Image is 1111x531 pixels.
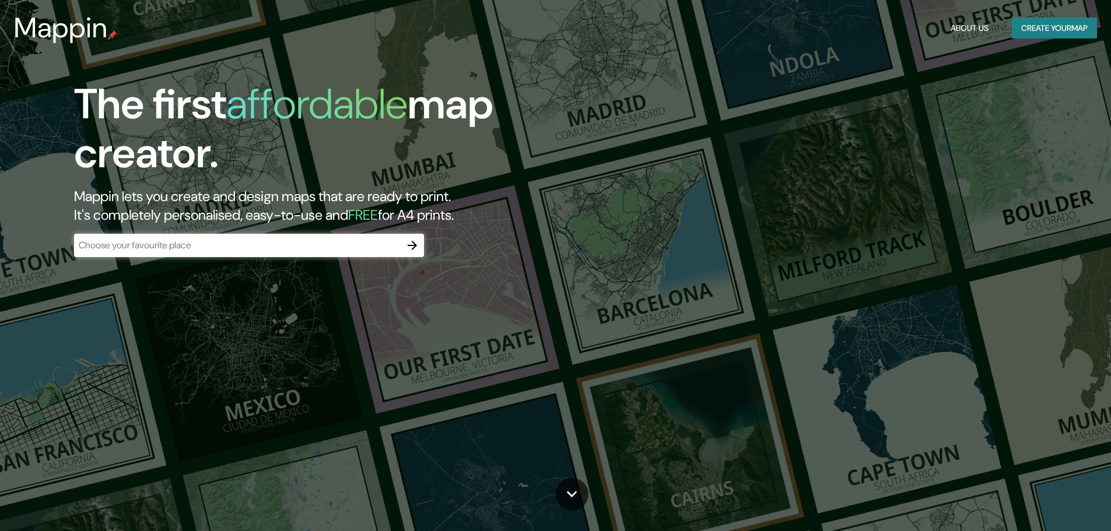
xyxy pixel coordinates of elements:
[226,77,408,131] h1: affordable
[108,30,117,40] img: mappin-pin
[946,17,993,39] button: About Us
[74,238,401,252] input: Choose your favourite place
[14,12,108,44] h3: Mappin
[74,187,630,224] h2: Mappin lets you create and design maps that are ready to print. It's completely personalised, eas...
[74,80,630,187] h1: The first map creator.
[1012,17,1097,39] button: Create yourmap
[348,206,378,224] h5: FREE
